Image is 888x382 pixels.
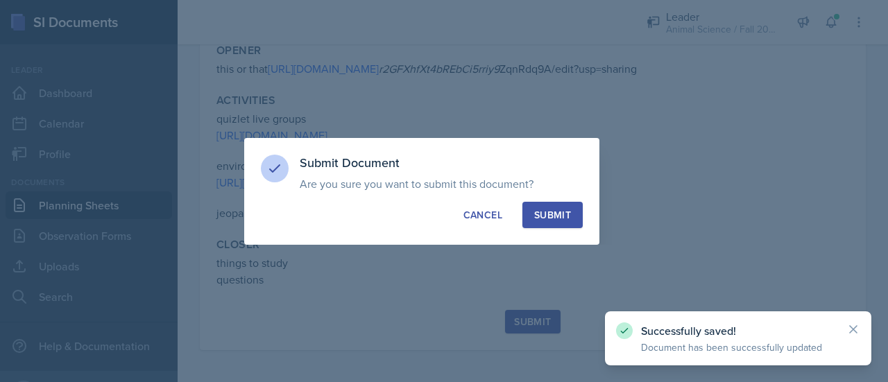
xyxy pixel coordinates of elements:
p: Document has been successfully updated [641,340,835,354]
div: Cancel [463,208,502,222]
h3: Submit Document [300,155,583,171]
div: Submit [534,208,571,222]
button: Cancel [452,202,514,228]
p: Are you sure you want to submit this document? [300,177,583,191]
button: Submit [522,202,583,228]
p: Successfully saved! [641,324,835,338]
